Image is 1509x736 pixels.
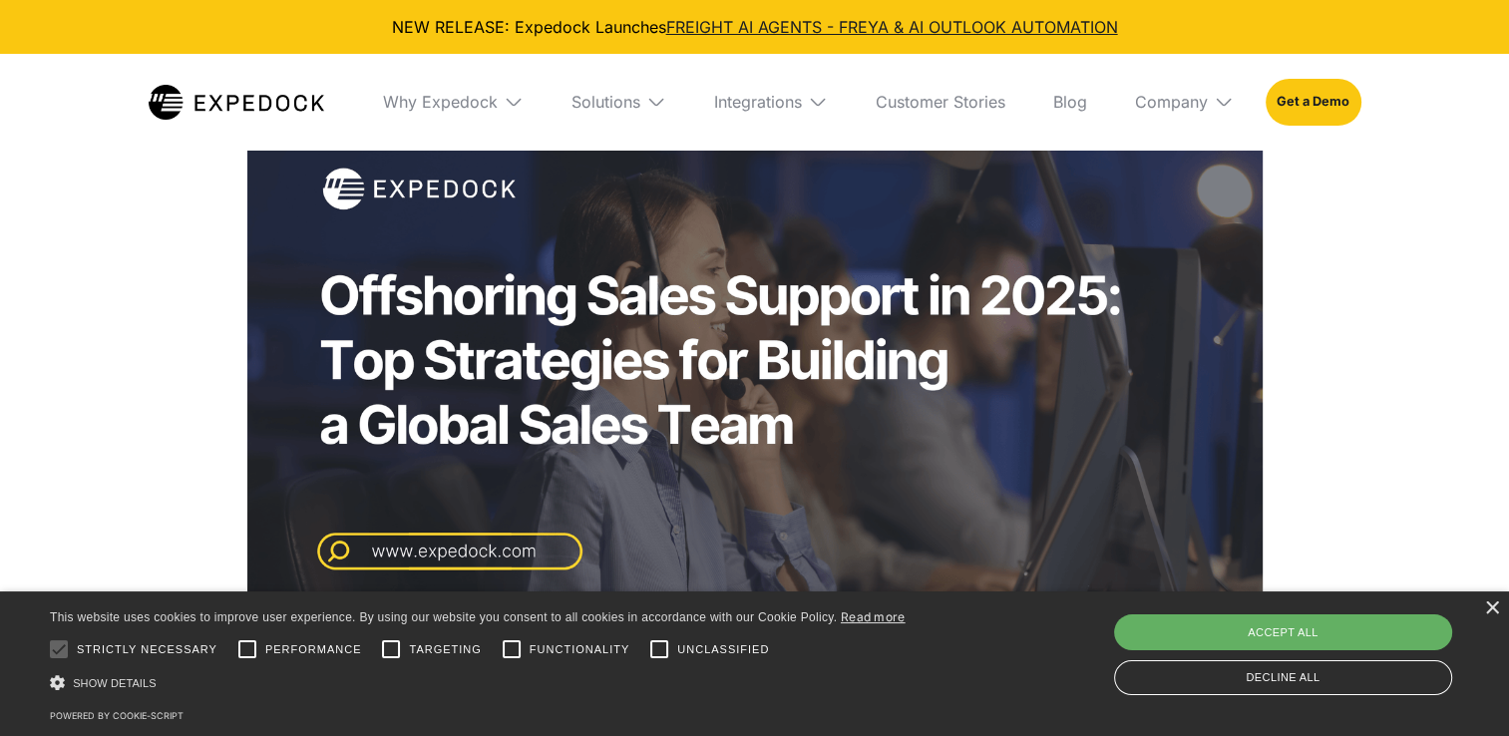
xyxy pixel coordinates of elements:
span: Performance [265,641,362,658]
a: Powered by cookie-script [50,710,184,721]
a: FREIGHT AI AGENTS - FREYA & AI OUTLOOK AUTOMATION [666,17,1118,37]
div: Decline all [1114,660,1452,695]
div: Close [1484,601,1499,616]
div: Why Expedock [383,92,498,112]
a: Read more [841,609,906,624]
div: NEW RELEASE: Expedock Launches [16,16,1493,38]
div: Company [1119,54,1250,150]
div: Integrations [714,92,802,112]
iframe: Chat Widget [1409,640,1509,736]
a: Blog [1037,54,1103,150]
span: Targeting [409,641,481,658]
span: This website uses cookies to improve user experience. By using our website you consent to all coo... [50,610,837,624]
div: Accept all [1114,614,1452,650]
div: Company [1135,92,1208,112]
a: Customer Stories [860,54,1021,150]
div: Why Expedock [367,54,540,150]
div: Integrations [698,54,844,150]
span: Show details [73,677,157,689]
div: Solutions [571,92,640,112]
div: Show details [50,672,906,693]
div: Solutions [556,54,682,150]
span: Strictly necessary [77,641,217,658]
span: Functionality [530,641,629,658]
span: Unclassified [677,641,769,658]
a: Get a Demo [1266,79,1360,125]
